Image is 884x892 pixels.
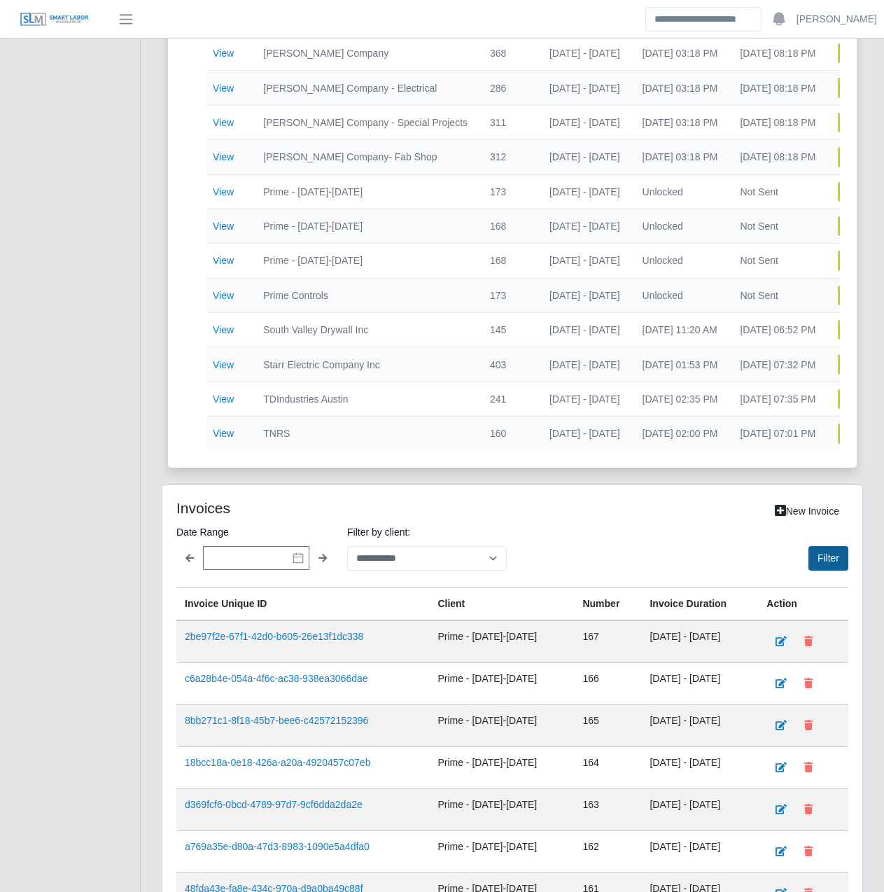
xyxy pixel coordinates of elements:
th: Invoice Duration [641,587,758,620]
td: [DATE] 03:18 PM [631,105,729,139]
td: [DATE] - [DATE] [641,620,758,663]
td: South Valley Drywall Inc [252,313,479,347]
td: 368 [479,36,538,71]
a: View [213,48,234,59]
td: [DATE] - [DATE] [538,313,631,347]
td: [PERSON_NAME] Company- Fab Shop [252,140,479,174]
td: [DATE] - [DATE] [538,209,631,243]
td: [DATE] 03:18 PM [631,36,729,71]
td: 241 [479,382,538,416]
td: [DATE] 07:01 PM [729,417,827,451]
td: 403 [479,347,538,382]
a: View [213,221,234,232]
td: [PERSON_NAME] Company - Electrical [252,71,479,105]
td: Unlocked [631,244,729,278]
td: Prime - [DATE]-[DATE] [252,244,479,278]
label: Filter by client: [347,524,507,541]
td: Starr Electric Company Inc [252,347,479,382]
td: [DATE] - [DATE] [641,830,758,872]
td: [DATE] - [DATE] [538,347,631,382]
td: 162 [574,830,641,872]
td: Prime - [DATE]-[DATE] [429,788,574,830]
td: [DATE] - [DATE] [641,746,758,788]
a: d369fcf6-0bcd-4789-97d7-9cf6dda2da2e [185,799,363,810]
td: 163 [574,788,641,830]
td: [DATE] 08:18 PM [729,36,827,71]
td: [DATE] - [DATE] [538,105,631,139]
td: [DATE] - [DATE] [538,71,631,105]
a: 8bb271c1-8f18-45b7-bee6-c42572152396 [185,715,368,726]
td: 311 [479,105,538,139]
td: 164 [574,746,641,788]
td: Not Sent [729,244,827,278]
input: Search [645,7,762,32]
td: 173 [479,174,538,209]
td: [DATE] 03:18 PM [631,140,729,174]
h4: Invoices [176,499,444,517]
button: Filter [808,546,848,571]
td: 166 [574,662,641,704]
td: Prime - [DATE]-[DATE] [429,704,574,746]
td: 168 [479,244,538,278]
a: View [213,359,234,370]
td: 312 [479,140,538,174]
td: [DATE] 08:18 PM [729,140,827,174]
td: [DATE] 06:52 PM [729,313,827,347]
td: Prime - [DATE]-[DATE] [429,830,574,872]
td: TNRS [252,417,479,451]
td: 173 [479,278,538,312]
td: [PERSON_NAME] Company - Special Projects [252,105,479,139]
th: Invoice Unique ID [176,587,429,620]
th: Action [758,587,848,620]
a: c6a28b4e-054a-4f6c-ac38-938ea3066dae [185,673,368,684]
td: Prime - [DATE]-[DATE] [429,746,574,788]
a: New Invoice [766,499,848,524]
td: Prime - [DATE]-[DATE] [429,620,574,663]
a: View [213,290,234,301]
td: [DATE] - [DATE] [641,662,758,704]
a: View [213,117,234,128]
a: View [213,83,234,94]
td: [DATE] - [DATE] [538,244,631,278]
td: Prime - [DATE]-[DATE] [252,209,479,243]
a: View [213,151,234,162]
td: Prime - [DATE]-[DATE] [429,662,574,704]
td: [DATE] - [DATE] [538,36,631,71]
td: [DATE] - [DATE] [641,788,758,830]
td: [DATE] 02:00 PM [631,417,729,451]
td: Prime - [DATE]-[DATE] [252,174,479,209]
td: [DATE] 02:35 PM [631,382,729,416]
a: 18bcc18a-0e18-426a-a20a-4920457c07eb [185,757,370,768]
td: [DATE] - [DATE] [538,278,631,312]
a: 2be97f2e-67f1-42d0-b605-26e13f1dc338 [185,631,363,642]
td: Prime Controls [252,278,479,312]
td: 286 [479,71,538,105]
td: 165 [574,704,641,746]
td: [DATE] 08:18 PM [729,105,827,139]
a: [PERSON_NAME] [797,12,877,27]
td: [DATE] - [DATE] [538,417,631,451]
td: [DATE] 01:53 PM [631,347,729,382]
td: Not Sent [729,174,827,209]
td: 160 [479,417,538,451]
td: 168 [479,209,538,243]
a: View [213,393,234,405]
td: [DATE] - [DATE] [538,140,631,174]
td: TDIndustries Austin [252,382,479,416]
td: 145 [479,313,538,347]
td: [DATE] 07:32 PM [729,347,827,382]
th: Client [429,587,574,620]
td: [DATE] - [DATE] [641,704,758,746]
a: View [213,324,234,335]
td: [DATE] 03:18 PM [631,71,729,105]
td: [DATE] 11:20 AM [631,313,729,347]
td: Unlocked [631,209,729,243]
td: [DATE] - [DATE] [538,174,631,209]
a: a769a35e-d80a-47d3-8983-1090e5a4dfa0 [185,841,370,852]
label: Date Range [176,524,336,541]
td: [DATE] - [DATE] [538,382,631,416]
td: Unlocked [631,278,729,312]
td: Not Sent [729,278,827,312]
td: [DATE] 08:18 PM [729,71,827,105]
td: [DATE] 07:35 PM [729,382,827,416]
